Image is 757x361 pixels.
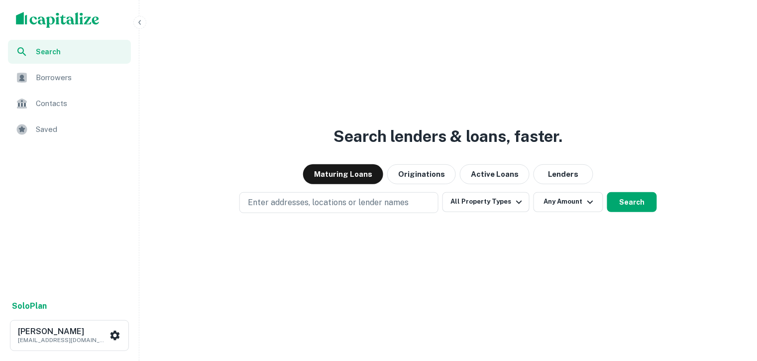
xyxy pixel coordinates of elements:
button: Maturing Loans [303,164,383,184]
p: Enter addresses, locations or lender names [248,197,409,209]
button: Originations [387,164,456,184]
span: Saved [36,123,125,135]
button: Enter addresses, locations or lender names [239,192,438,213]
button: All Property Types [442,192,529,212]
p: [EMAIL_ADDRESS][DOMAIN_NAME] [18,336,108,345]
strong: Solo Plan [12,301,47,311]
h6: [PERSON_NAME] [18,328,108,336]
a: SoloPlan [12,300,47,312]
button: Search [607,192,657,212]
h3: Search lenders & loans, faster. [334,124,563,148]
a: Contacts [8,92,131,116]
a: Saved [8,118,131,141]
button: Lenders [534,164,593,184]
button: Active Loans [460,164,530,184]
button: Any Amount [534,192,603,212]
span: Search [36,46,125,57]
a: Search [8,40,131,64]
span: Contacts [36,98,125,110]
span: Borrowers [36,72,125,84]
a: Borrowers [8,66,131,90]
button: [PERSON_NAME][EMAIL_ADDRESS][DOMAIN_NAME] [10,320,129,351]
img: capitalize-logo.png [16,12,100,28]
